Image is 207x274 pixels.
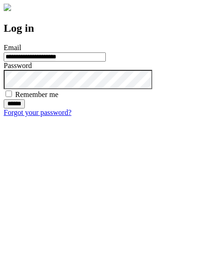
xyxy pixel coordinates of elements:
[4,108,71,116] a: Forgot your password?
[4,4,11,11] img: logo-4e3dc11c47720685a147b03b5a06dd966a58ff35d612b21f08c02c0306f2b779.png
[4,22,203,34] h2: Log in
[4,44,21,51] label: Email
[15,91,58,98] label: Remember me
[4,62,32,69] label: Password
